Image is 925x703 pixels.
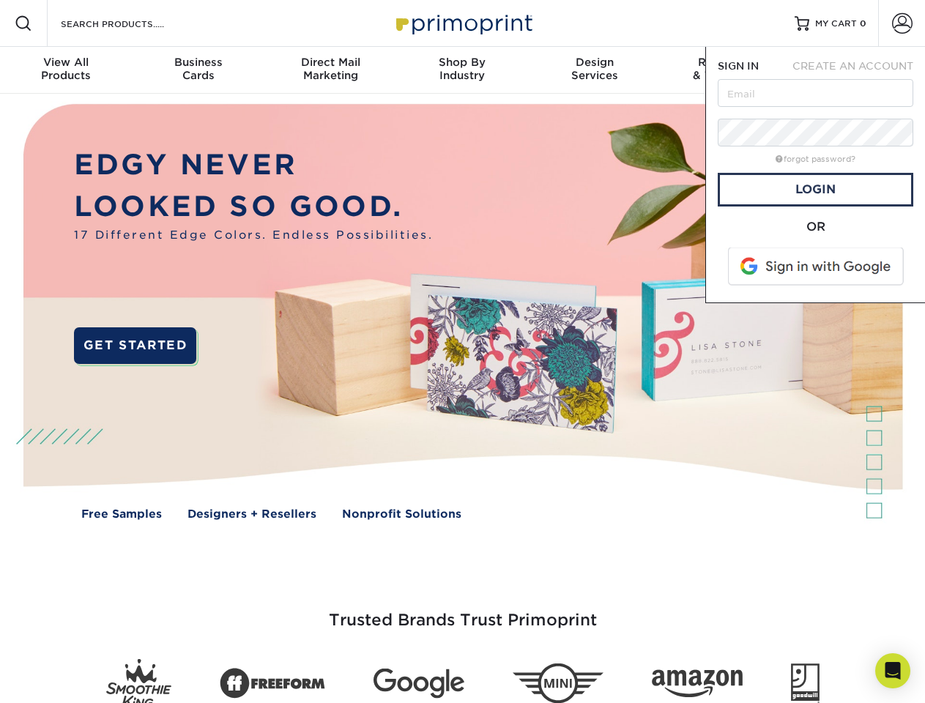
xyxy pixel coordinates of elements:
input: Email [718,79,913,107]
img: Amazon [652,670,743,698]
iframe: Google Customer Reviews [4,658,125,698]
span: CREATE AN ACCOUNT [792,60,913,72]
a: Resources& Templates [661,47,792,94]
a: Direct MailMarketing [264,47,396,94]
img: Google [374,669,464,699]
input: SEARCH PRODUCTS..... [59,15,202,32]
span: Shop By [396,56,528,69]
a: Nonprofit Solutions [342,506,461,523]
span: Design [529,56,661,69]
img: Goodwill [791,663,820,703]
a: Designers + Resellers [187,506,316,523]
span: Resources [661,56,792,69]
span: Business [132,56,264,69]
span: SIGN IN [718,60,759,72]
a: Shop ByIndustry [396,47,528,94]
span: MY CART [815,18,857,30]
div: Open Intercom Messenger [875,653,910,688]
h3: Trusted Brands Trust Primoprint [34,576,891,647]
div: Industry [396,56,528,82]
div: OR [718,218,913,236]
a: DesignServices [529,47,661,94]
span: 0 [860,18,866,29]
div: Cards [132,56,264,82]
a: Login [718,173,913,207]
span: 17 Different Edge Colors. Endless Possibilities. [74,227,433,244]
span: Direct Mail [264,56,396,69]
a: Free Samples [81,506,162,523]
div: Marketing [264,56,396,82]
div: Services [529,56,661,82]
img: Primoprint [390,7,536,39]
div: & Templates [661,56,792,82]
a: forgot password? [776,155,855,164]
a: BusinessCards [132,47,264,94]
a: GET STARTED [74,327,196,364]
p: EDGY NEVER [74,144,433,186]
p: LOOKED SO GOOD. [74,186,433,228]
